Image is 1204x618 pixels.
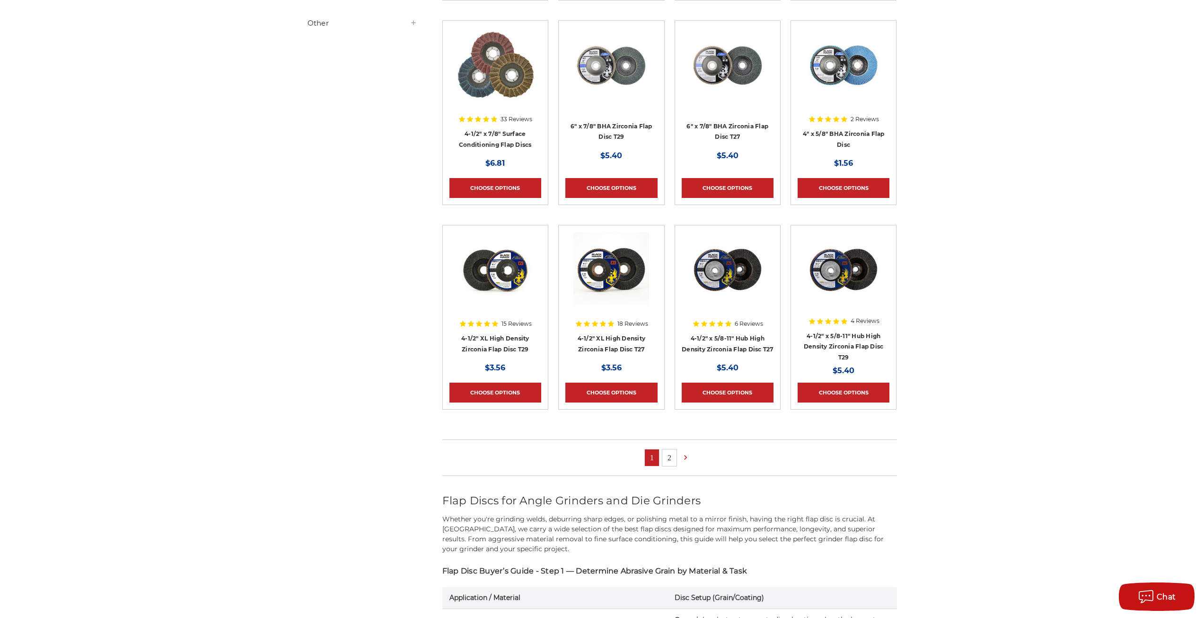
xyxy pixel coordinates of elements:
[798,178,889,198] a: Choose Options
[565,27,657,119] a: Black Hawk 6 inch T29 coarse flap discs, 36 grit for efficient material removal
[449,178,541,198] a: Choose Options
[645,449,659,466] a: 1
[833,366,854,375] span: $5.40
[735,321,763,327] span: 6 Reviews
[668,587,896,609] th: Disc Setup (Grain/Coating)
[798,383,889,403] a: Choose Options
[798,232,889,324] a: Zirconia flap disc with screw hub
[459,130,532,148] a: 4-1/2" x 7/8" Surface Conditioning Flap Discs
[690,232,765,308] img: high density flap disc with screw hub
[601,363,622,372] span: $3.56
[690,27,765,103] img: Coarse 36 grit BHA Zirconia flap disc, 6-inch, flat T27 for aggressive material removal
[501,321,532,327] span: 15 Reviews
[1157,592,1176,601] span: Chat
[803,130,885,148] a: 4" x 5/8" BHA Zirconia Flap Disc
[573,27,649,103] img: Black Hawk 6 inch T29 coarse flap discs, 36 grit for efficient material removal
[442,514,897,554] p: Whether you're grinding welds, deburring sharp edges, or polishing metal to a mirror finish, havi...
[717,363,738,372] span: $5.40
[485,363,505,372] span: $3.56
[617,321,648,327] span: 18 Reviews
[457,27,534,103] img: Scotch brite flap discs
[682,232,773,324] a: high density flap disc with screw hub
[449,27,541,119] a: Scotch brite flap discs
[573,232,649,308] img: 4-1/2" XL High Density Zirconia Flap Disc T27
[717,151,738,160] span: $5.40
[682,383,773,403] a: Choose Options
[1119,582,1195,611] button: Chat
[449,383,541,403] a: Choose Options
[308,18,417,29] h5: Other
[806,27,881,103] img: 4-inch BHA Zirconia flap disc with 40 grit designed for aggressive metal sanding and grinding
[449,232,541,324] a: 4-1/2" XL High Density Zirconia Flap Disc T29
[834,159,853,168] span: $1.56
[461,335,529,353] a: 4-1/2" XL High Density Zirconia Flap Disc T29
[682,27,773,119] a: Coarse 36 grit BHA Zirconia flap disc, 6-inch, flat T27 for aggressive material removal
[806,232,881,308] img: Zirconia flap disc with screw hub
[798,27,889,119] a: 4-inch BHA Zirconia flap disc with 40 grit designed for aggressive metal sanding and grinding
[804,332,884,361] a: 4-1/2" x 5/8-11" Hub High Density Zirconia Flap Disc T29
[851,116,879,122] span: 2 Reviews
[485,159,505,168] span: $6.81
[682,335,773,353] a: 4-1/2" x 5/8-11" Hub High Density Zirconia Flap Disc T27
[565,232,657,324] a: 4-1/2" XL High Density Zirconia Flap Disc T27
[565,178,657,198] a: Choose Options
[682,178,773,198] a: Choose Options
[600,151,622,160] span: $5.40
[662,449,677,466] a: 2
[442,587,668,609] th: Application / Material
[442,493,897,509] h2: Flap Discs for Angle Grinders and Die Grinders
[686,123,768,141] a: 6" x 7/8" BHA Zirconia Flap Disc T27
[442,565,897,577] h3: Flap Disc Buyer’s Guide - Step 1 — Determine Abrasive Grain by Material & Task
[565,383,657,403] a: Choose Options
[578,335,646,353] a: 4-1/2" XL High Density Zirconia Flap Disc T27
[571,123,652,141] a: 6" x 7/8" BHA Zirconia Flap Disc T29
[501,116,532,122] span: 33 Reviews
[457,232,533,308] img: 4-1/2" XL High Density Zirconia Flap Disc T29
